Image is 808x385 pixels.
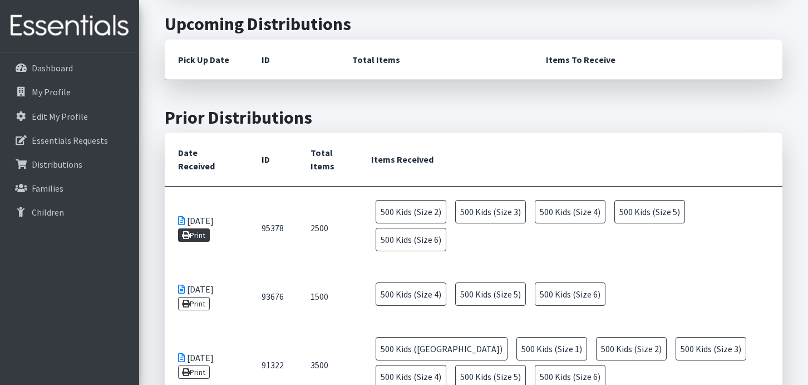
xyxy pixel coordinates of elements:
[165,133,248,187] th: Date Received
[178,228,210,242] a: Print
[535,200,605,223] span: 500 Kids (Size 4)
[376,200,446,223] span: 500 Kids (Size 2)
[376,282,446,306] span: 500 Kids (Size 4)
[596,337,667,360] span: 500 Kids (Size 2)
[32,135,108,146] p: Essentials Requests
[32,86,71,98] p: My Profile
[32,207,64,218] p: Children
[32,111,88,122] p: Edit My Profile
[165,187,248,270] td: [DATE]
[4,201,135,223] a: Children
[165,269,248,324] td: [DATE]
[516,337,587,360] span: 500 Kids (Size 1)
[614,200,685,223] span: 500 Kids (Size 5)
[4,81,135,103] a: My Profile
[4,177,135,199] a: Families
[165,107,782,128] h2: Prior Distributions
[4,129,135,152] a: Essentials Requests
[178,365,210,379] a: Print
[455,200,526,223] span: 500 Kids (Size 3)
[178,297,210,310] a: Print
[248,40,339,80] th: ID
[297,133,358,187] th: Total Items
[32,62,73,74] p: Dashboard
[32,183,63,194] p: Families
[248,187,297,270] td: 95378
[297,187,358,270] td: 2500
[248,133,297,187] th: ID
[248,269,297,324] td: 93676
[165,13,782,35] h2: Upcoming Distributions
[4,153,135,176] a: Distributions
[535,282,605,306] span: 500 Kids (Size 6)
[165,40,248,80] th: Pick Up Date
[455,282,526,306] span: 500 Kids (Size 5)
[676,337,746,360] span: 500 Kids (Size 3)
[358,133,782,187] th: Items Received
[297,269,358,324] td: 1500
[533,40,782,80] th: Items To Receive
[339,40,533,80] th: Total Items
[32,159,82,170] p: Distributions
[4,57,135,79] a: Dashboard
[4,7,135,45] img: HumanEssentials
[376,228,446,251] span: 500 Kids (Size 6)
[376,337,508,360] span: 500 Kids ([GEOGRAPHIC_DATA])
[4,105,135,128] a: Edit My Profile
